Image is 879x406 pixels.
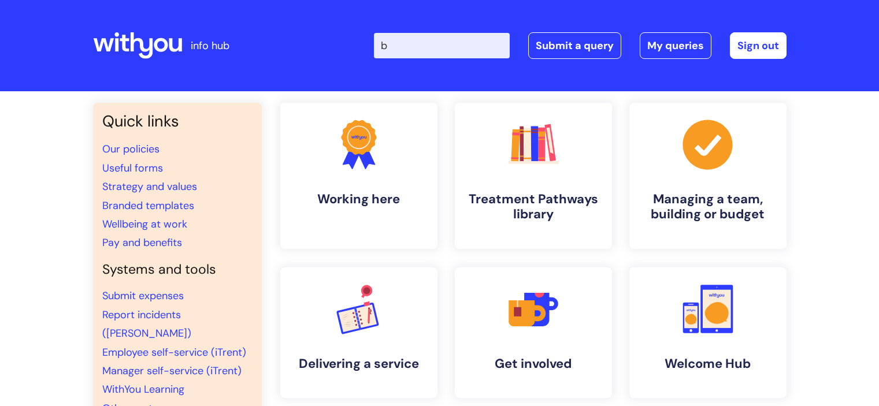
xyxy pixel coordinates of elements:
[102,308,191,340] a: Report incidents ([PERSON_NAME])
[455,103,612,249] a: Treatment Pathways library
[102,180,197,193] a: Strategy and values
[639,356,777,371] h4: Welcome Hub
[102,262,253,278] h4: Systems and tools
[102,112,253,131] h3: Quick links
[102,236,182,249] a: Pay and benefits
[374,32,787,59] div: | -
[374,33,510,58] input: Search
[102,382,184,396] a: WithYou Learning
[464,356,603,371] h4: Get involved
[455,267,612,398] a: Get involved
[102,217,187,231] a: Wellbeing at work
[290,356,428,371] h4: Delivering a service
[191,36,229,55] p: info hub
[290,192,428,207] h4: Working here
[629,103,787,249] a: Managing a team, building or budget
[730,32,787,59] a: Sign out
[280,103,437,249] a: Working here
[102,199,194,213] a: Branded templates
[102,364,242,378] a: Manager self-service (iTrent)
[640,32,711,59] a: My queries
[629,267,787,398] a: Welcome Hub
[639,192,777,222] h4: Managing a team, building or budget
[528,32,621,59] a: Submit a query
[464,192,603,222] h4: Treatment Pathways library
[102,161,163,175] a: Useful forms
[280,267,437,398] a: Delivering a service
[102,289,184,303] a: Submit expenses
[102,345,246,359] a: Employee self-service (iTrent)
[102,142,160,156] a: Our policies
